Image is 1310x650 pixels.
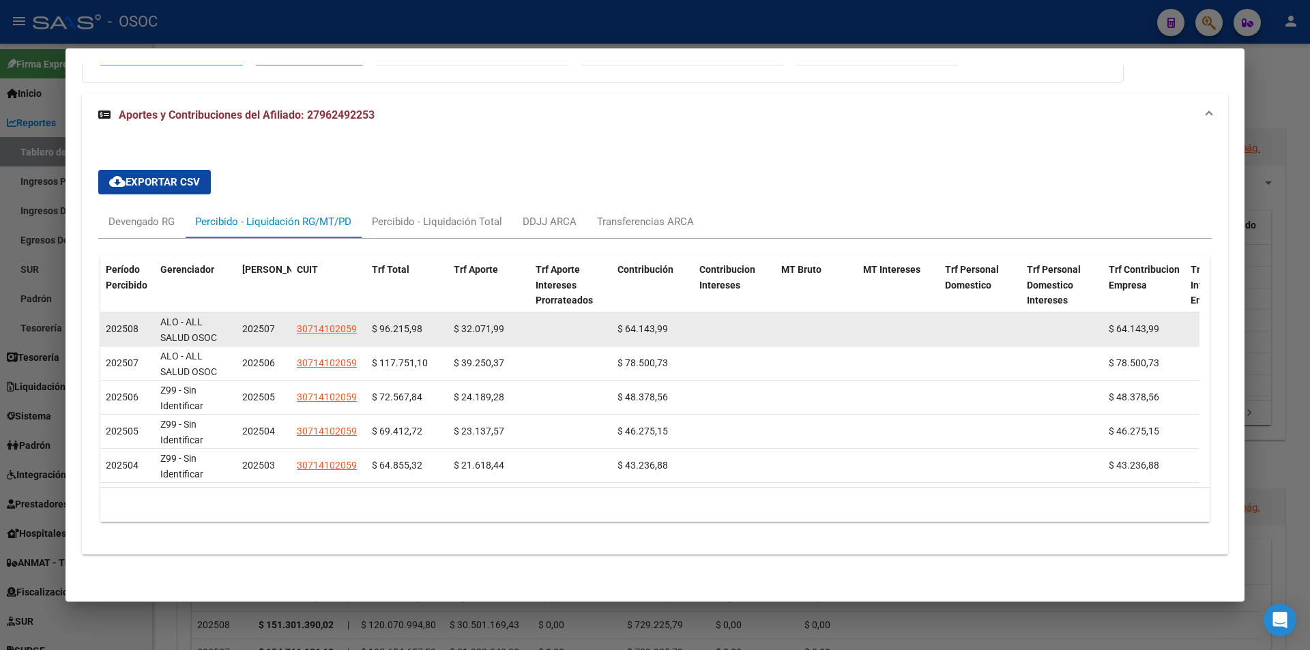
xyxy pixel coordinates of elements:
[297,460,357,471] span: 30714102059
[106,357,139,368] span: 202507
[454,426,504,437] span: $ 23.137,57
[617,357,668,368] span: $ 78.500,73
[106,460,139,471] span: 202504
[372,392,422,402] span: $ 72.567,84
[109,176,200,188] span: Exportar CSV
[448,255,530,315] datatable-header-cell: Trf Aporte
[297,264,318,275] span: CUIT
[98,170,211,194] button: Exportar CSV
[617,264,673,275] span: Contribución
[454,392,504,402] span: $ 24.189,28
[1109,357,1159,368] span: $ 78.500,73
[536,264,593,306] span: Trf Aporte Intereses Prorrateados
[940,255,1021,315] datatable-header-cell: Trf Personal Domestico
[297,392,357,402] span: 30714102059
[1103,255,1185,315] datatable-header-cell: Trf Contribucion Empresa
[597,214,694,229] div: Transferencias ARCA
[1021,255,1103,315] datatable-header-cell: Trf Personal Domestico Intereses
[108,214,175,229] div: Devengado RG
[155,255,237,315] datatable-header-cell: Gerenciador
[1109,392,1159,402] span: $ 48.378,56
[372,357,428,368] span: $ 117.751,10
[699,264,755,291] span: Contribucion Intereses
[1185,255,1267,315] datatable-header-cell: Trf Contribucion Intereses Empresa
[694,255,776,315] datatable-header-cell: Contribucion Intereses
[617,392,668,402] span: $ 48.378,56
[297,426,357,437] span: 30714102059
[1027,264,1081,306] span: Trf Personal Domestico Intereses
[454,460,504,471] span: $ 21.618,44
[82,93,1228,137] mat-expansion-panel-header: Aportes y Contribuciones del Afiliado: 27962492253
[106,392,139,402] span: 202506
[242,357,275,368] span: 202506
[372,460,422,471] span: $ 64.855,32
[1109,426,1159,437] span: $ 46.275,15
[1109,460,1159,471] span: $ 43.236,88
[242,392,275,402] span: 202505
[1264,604,1296,636] div: Open Intercom Messenger
[160,385,203,411] span: Z99 - Sin Identificar
[291,255,366,315] datatable-header-cell: CUIT
[160,351,217,377] span: ALO - ALL SALUD OSOC
[781,264,821,275] span: MT Bruto
[776,255,858,315] datatable-header-cell: MT Bruto
[106,323,139,334] span: 202508
[1191,264,1262,306] span: Trf Contribucion Intereses Empresa
[372,426,422,437] span: $ 69.412,72
[366,255,448,315] datatable-header-cell: Trf Total
[1109,323,1159,334] span: $ 64.143,99
[160,453,203,479] span: Z99 - Sin Identificar
[160,419,203,445] span: Z99 - Sin Identificar
[530,255,612,315] datatable-header-cell: Trf Aporte Intereses Prorrateados
[82,137,1228,555] div: Aportes y Contribuciones del Afiliado: 27962492253
[242,323,275,334] span: 202507
[617,323,668,334] span: $ 64.143,99
[242,264,316,275] span: [PERSON_NAME]
[242,426,275,437] span: 202504
[617,426,668,437] span: $ 46.275,15
[242,460,275,471] span: 202503
[454,323,504,334] span: $ 32.071,99
[523,214,577,229] div: DDJJ ARCA
[100,255,155,315] datatable-header-cell: Período Percibido
[106,426,139,437] span: 202505
[372,214,502,229] div: Percibido - Liquidación Total
[945,264,999,291] span: Trf Personal Domestico
[160,316,217,343] span: ALO - ALL SALUD OSOC
[109,173,126,190] mat-icon: cloud_download
[160,264,214,275] span: Gerenciador
[454,357,504,368] span: $ 39.250,37
[237,255,291,315] datatable-header-cell: Período Devengado
[119,108,375,121] span: Aportes y Contribuciones del Afiliado: 27962492253
[372,264,409,275] span: Trf Total
[858,255,940,315] datatable-header-cell: MT Intereses
[454,264,498,275] span: Trf Aporte
[195,214,351,229] div: Percibido - Liquidación RG/MT/PD
[863,264,920,275] span: MT Intereses
[617,460,668,471] span: $ 43.236,88
[297,357,357,368] span: 30714102059
[372,323,422,334] span: $ 96.215,98
[297,323,357,334] span: 30714102059
[106,264,147,291] span: Período Percibido
[1109,264,1180,291] span: Trf Contribucion Empresa
[612,255,694,315] datatable-header-cell: Contribución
